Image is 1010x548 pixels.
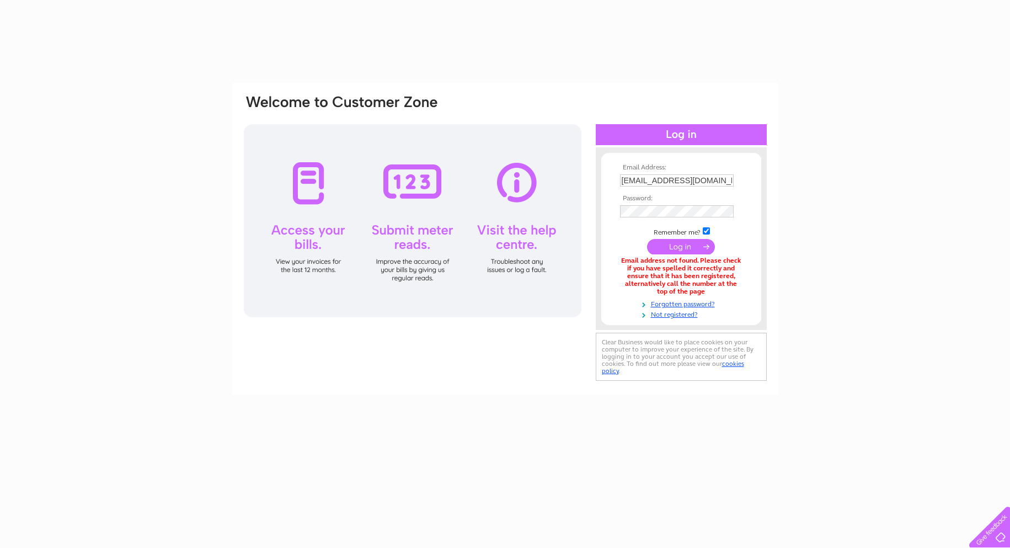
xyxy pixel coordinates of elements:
input: Submit [647,239,715,254]
td: Remember me? [617,226,745,237]
th: Email Address: [617,164,745,172]
div: Clear Business would like to place cookies on your computer to improve your experience of the sit... [596,333,767,381]
a: Not registered? [620,308,745,319]
a: cookies policy [602,360,744,375]
div: Email address not found. Please check if you have spelled it correctly and ensure that it has bee... [620,257,742,295]
th: Password: [617,195,745,203]
a: Forgotten password? [620,298,745,308]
